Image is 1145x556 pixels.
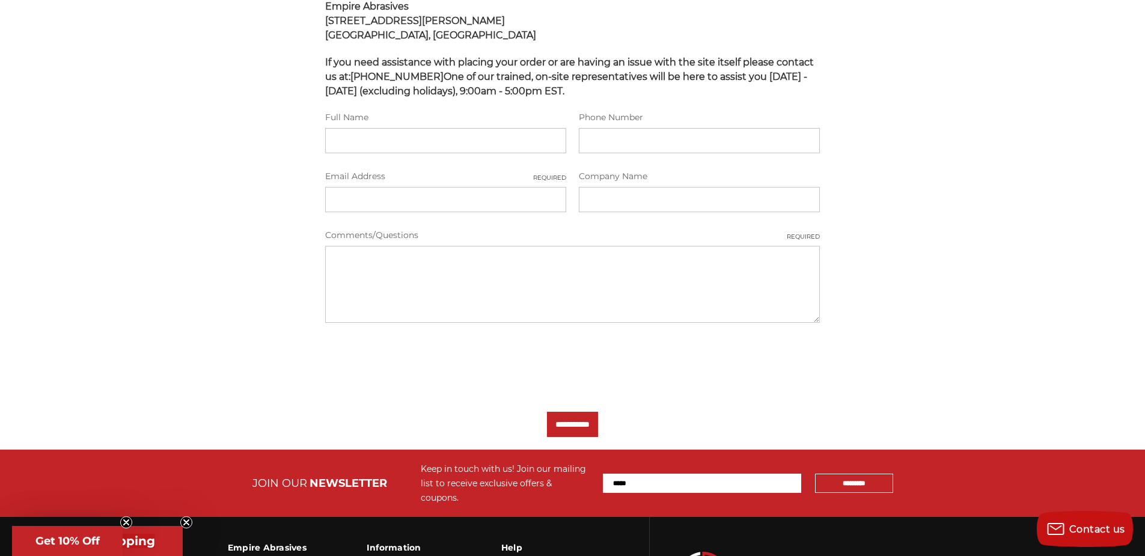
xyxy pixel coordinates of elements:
small: Required [787,232,820,241]
button: Close teaser [180,516,192,528]
span: Contact us [1069,524,1125,535]
button: Close teaser [120,516,132,528]
span: JOIN OUR [252,477,307,490]
small: Required [533,173,566,182]
span: Empire Abrasives [325,1,409,12]
div: Get 10% OffClose teaser [12,526,123,556]
iframe: reCAPTCHA [325,340,508,386]
label: Company Name [579,170,820,183]
label: Full Name [325,111,566,124]
label: Email Address [325,170,566,183]
strong: [PHONE_NUMBER] [350,71,444,82]
button: Contact us [1037,511,1133,547]
span: If you need assistance with placing your order or are having an issue with the site itself please... [325,57,814,97]
strong: [STREET_ADDRESS][PERSON_NAME] [GEOGRAPHIC_DATA], [GEOGRAPHIC_DATA] [325,15,536,41]
label: Comments/Questions [325,229,820,242]
span: NEWSLETTER [310,477,387,490]
div: Get Free ShippingClose teaser [12,526,183,556]
div: Keep in touch with us! Join our mailing list to receive exclusive offers & coupons. [421,462,591,505]
label: Phone Number [579,111,820,124]
span: Get 10% Off [35,534,100,548]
